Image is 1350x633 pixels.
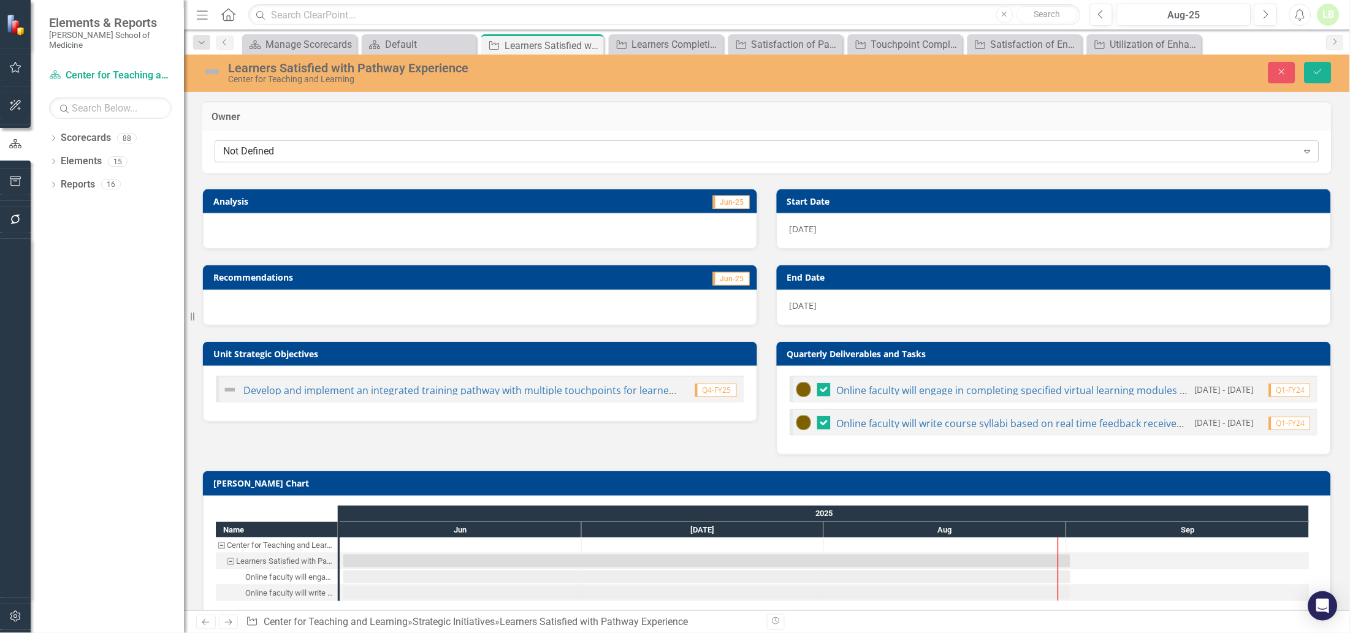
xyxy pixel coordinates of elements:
a: Satisfaction of Enhanced Learning Space [971,37,1079,52]
h3: Analysis [213,197,471,206]
div: Task: Start date: 2025-06-01 End date: 2025-09-01 [216,585,338,601]
div: Sep [1067,522,1310,538]
input: Search Below... [49,97,172,119]
span: [DATE] [790,223,817,235]
a: Develop and implement an integrated training pathway with multiple touchpoints for learners. [243,384,681,397]
a: Scorecards [61,131,111,145]
a: Learners Completing Touchpoint [612,37,720,52]
div: Name [216,522,338,537]
div: Online faculty will engage in completing specified virtual learning modules and simulated learnin... [216,569,338,585]
a: Satisfaction of Pathway Experience [731,37,840,52]
a: Center for Teaching and Learning [264,616,408,627]
div: Online faculty will write course syllabi based on real time feedback received from virtual learni... [216,585,338,601]
div: Online faculty will engage in completing specified virtual learning modules and simulated learnin... [245,569,334,585]
h3: Quarterly Deliverables and Tasks [787,349,1325,358]
a: Elements [61,154,102,169]
small: [PERSON_NAME] School of Medicine [49,30,172,50]
input: Search ClearPoint... [248,4,1081,26]
div: Task: Center for Teaching and Learning Start date: 2025-06-01 End date: 2025-06-02 [216,537,338,553]
div: Learners Satisfied with Pathway Experience [216,553,338,569]
div: Open Intercom Messenger [1308,591,1338,621]
a: Manage Scorecards [245,37,354,52]
div: » » [246,615,758,629]
span: Elements & Reports [49,15,172,30]
a: Reports [61,178,95,192]
div: Learners Completing Touchpoint [632,37,720,52]
div: Manage Scorecards [265,37,354,52]
h3: Start Date [787,197,1325,206]
button: LB [1318,4,1340,26]
span: Jun-25 [713,272,750,286]
img: Not Defined [223,382,237,397]
div: 15 [108,156,128,167]
button: Aug-25 [1116,4,1251,26]
div: Aug-25 [1121,8,1247,23]
div: Center for Teaching and Learning [216,537,338,553]
div: Task: Start date: 2025-06-01 End date: 2025-09-01 [343,586,1070,599]
div: 16 [101,180,121,190]
div: Aug [824,522,1067,538]
a: Default [365,37,473,52]
a: Touchpoint Completion [851,37,959,52]
img: Not Defined [202,62,222,81]
a: Utilization of Enhanced Learning Space [1090,37,1199,52]
div: 2025 [340,506,1310,521]
div: Task: Start date: 2025-06-01 End date: 2025-09-01 [216,569,338,585]
div: Learners Satisfied with Pathway Experience [228,61,840,75]
div: 88 [117,133,137,143]
span: Search [1034,9,1060,19]
h3: Unit Strategic Objectives [213,349,751,358]
span: [DATE] [790,300,817,311]
a: Center for Teaching and Learning [49,69,172,83]
a: Strategic Initiatives [413,616,495,627]
img: Not Started [796,382,811,397]
div: Jun [340,522,582,538]
span: Q1-FY24 [1269,417,1311,430]
span: Jun-25 [713,195,750,209]
small: [DATE] - [DATE] [1195,417,1254,428]
h3: Recommendations [213,273,578,282]
div: Online faculty will write course syllabi based on real time feedback received from virtual learni... [245,585,334,601]
div: Not Defined [223,145,1298,159]
div: Task: Start date: 2025-06-01 End date: 2025-09-01 [343,555,1070,567]
div: Satisfaction of Enhanced Learning Space [991,37,1079,52]
h3: Owner [212,112,1322,123]
span: Q1-FY24 [1269,384,1311,397]
div: Utilization of Enhanced Learning Space [1110,37,1199,52]
div: Touchpoint Completion [871,37,959,52]
div: Center for Teaching and Learning [227,537,334,553]
div: Learners Satisfied with Pathway Experience [500,616,688,627]
div: Satisfaction of Pathway Experience [752,37,840,52]
div: Task: Start date: 2025-06-01 End date: 2025-09-01 [216,553,338,569]
div: Learners Satisfied with Pathway Experience [236,553,334,569]
a: Online faculty will write course syllabi based on real time feedback received from virtual learni... [837,417,1326,430]
h3: End Date [787,273,1325,282]
div: Center for Teaching and Learning [228,75,840,84]
h3: [PERSON_NAME] Chart [213,479,1325,488]
div: Jul [582,522,824,538]
img: ClearPoint Strategy [6,13,28,36]
div: Task: Start date: 2025-06-01 End date: 2025-09-01 [343,570,1070,583]
img: Not Started [796,415,811,430]
span: Q4-FY25 [695,384,737,397]
div: Default [385,37,473,52]
button: Search [1016,6,1078,23]
small: [DATE] - [DATE] [1195,384,1254,395]
div: Learners Satisfied with Pathway Experience [505,38,601,53]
